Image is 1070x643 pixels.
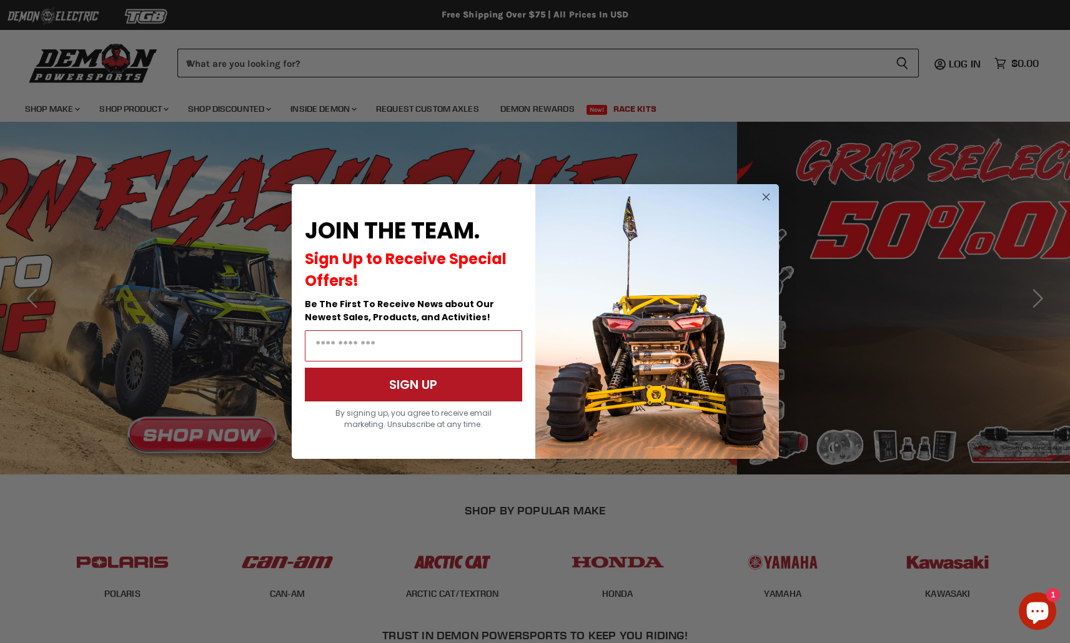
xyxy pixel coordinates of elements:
[305,298,494,323] span: Be The First To Receive News about Our Newest Sales, Products, and Activities!
[1015,592,1060,633] inbox-online-store-chat: Shopify online store chat
[305,248,507,291] span: Sign Up to Receive Special Offers!
[305,215,480,247] span: JOIN THE TEAM.
[535,184,779,459] img: a9095488-b6e7-41ba-879d-588abfab540b.jpeg
[335,408,492,429] span: By signing up, you agree to receive email marketing. Unsubscribe at any time.
[305,368,522,401] button: SIGN UP
[758,189,774,205] button: Close dialog
[305,330,522,361] input: Email Address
